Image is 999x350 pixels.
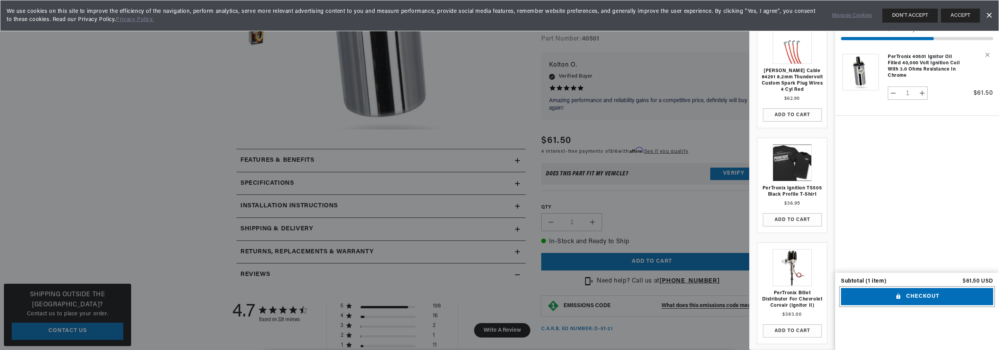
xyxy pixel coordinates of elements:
p: $61.50 USD [963,279,993,284]
div: Subtotal (1 item) [841,279,886,284]
button: DON'T ACCEPT [882,9,938,23]
a: Manage Cookies [832,12,872,20]
a: Privacy Policy. [116,17,154,23]
button: Remove PerTronix 40501 Ignitor Oil Filled 40,000 Volt Ignition Coil with 3.0 Ohms Resistance in C... [979,48,993,62]
span: We use cookies on this site to improve the efficiency of the navigation, perform analytics, serve... [7,7,821,24]
button: Checkout [841,288,993,306]
span: $61.50 [974,90,993,96]
a: Dismiss Banner [983,10,995,21]
a: PerTronix 40501 Ignitor Oil Filled 40,000 Volt Ignition Coil with 3.0 Ohms Resistance in Chrome [888,54,965,79]
input: Quantity for PerTronix 40501 Ignitor Oil Filled 40,000 Volt Ignition Coil with 3.0 Ohms Resistanc... [899,87,917,100]
iframe: PayPal-paypal [841,315,993,332]
button: ACCEPT [941,9,980,23]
